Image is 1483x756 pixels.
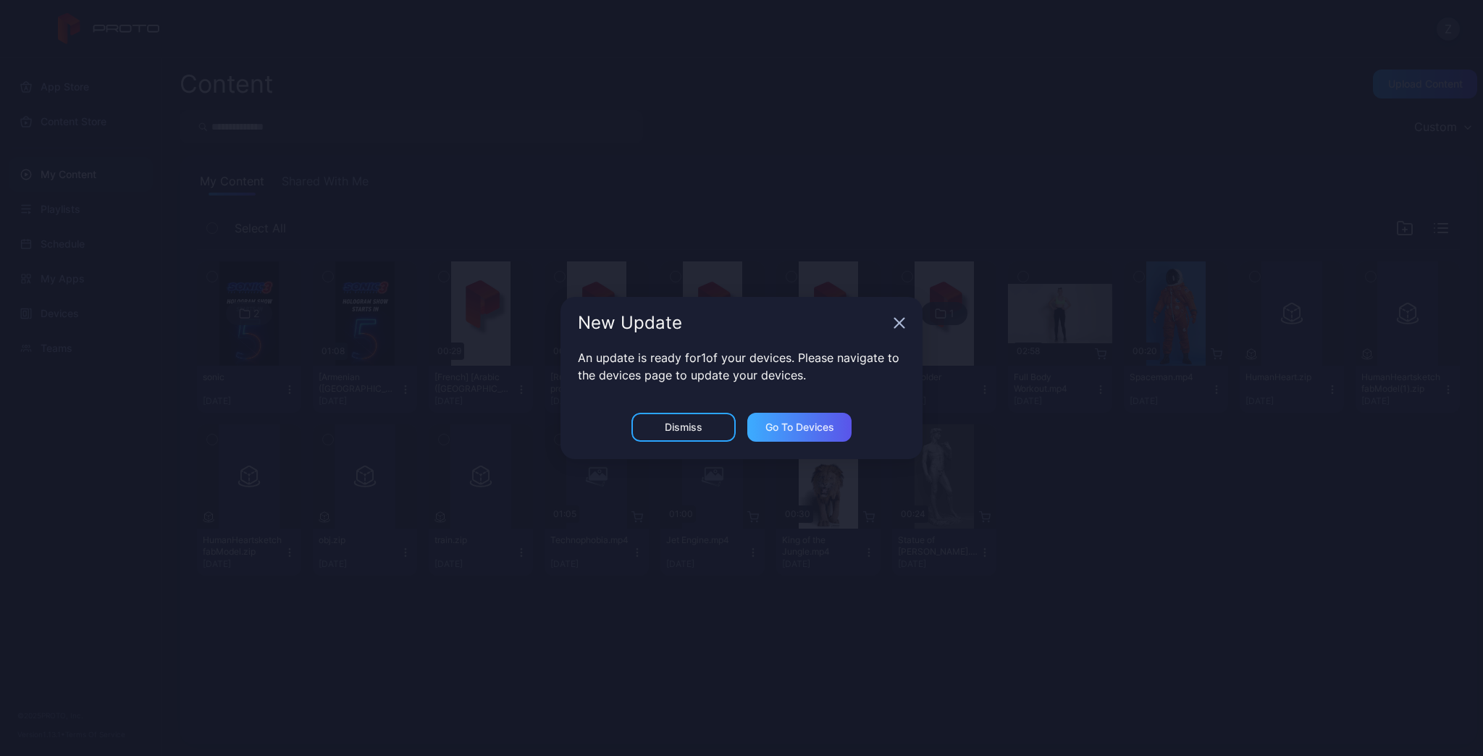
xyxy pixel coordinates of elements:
button: Dismiss [631,413,736,442]
div: Go to devices [765,421,834,433]
p: An update is ready for 1 of your devices. Please navigate to the devices page to update your devi... [578,349,905,384]
div: Dismiss [665,421,702,433]
button: Go to devices [747,413,852,442]
div: New Update [578,314,888,332]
